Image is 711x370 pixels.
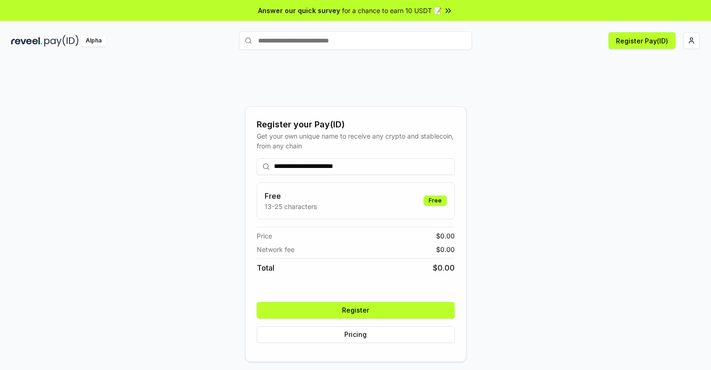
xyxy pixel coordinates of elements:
[608,32,676,49] button: Register Pay(ID)
[44,35,79,47] img: pay_id
[257,131,455,151] div: Get your own unique name to receive any crypto and stablecoin, from any chain
[11,35,42,47] img: reveel_dark
[424,195,447,206] div: Free
[258,6,340,15] span: Answer our quick survey
[342,6,442,15] span: for a chance to earn 10 USDT 📝
[436,244,455,254] span: $ 0.00
[265,202,317,211] p: 13-25 characters
[257,244,294,254] span: Network fee
[257,326,455,343] button: Pricing
[433,262,455,273] span: $ 0.00
[81,35,107,47] div: Alpha
[436,231,455,241] span: $ 0.00
[265,190,317,202] h3: Free
[257,118,455,131] div: Register your Pay(ID)
[257,231,272,241] span: Price
[257,302,455,319] button: Register
[257,262,274,273] span: Total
